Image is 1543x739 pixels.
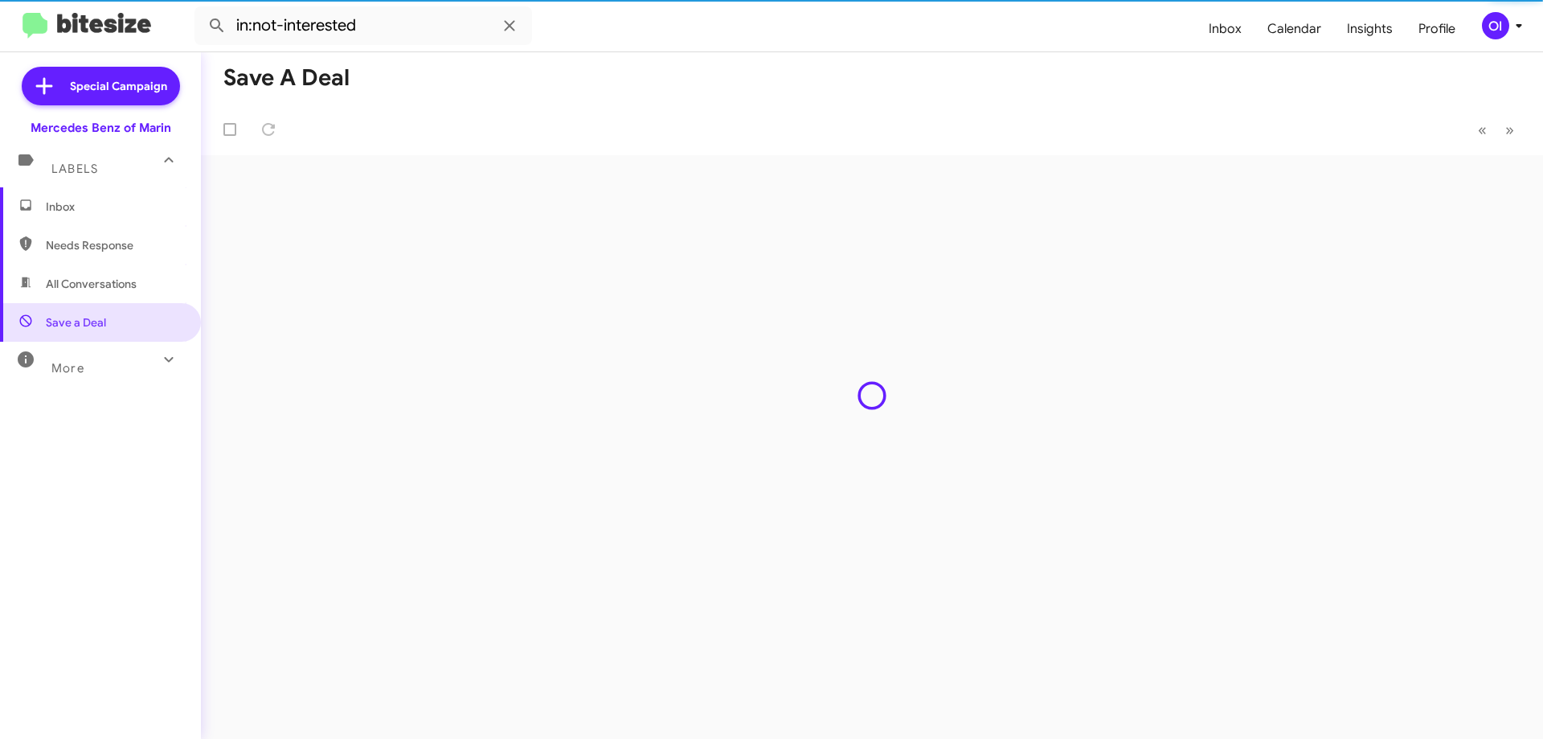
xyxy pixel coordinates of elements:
[1406,6,1468,52] a: Profile
[31,120,171,136] div: Mercedes Benz of Marin
[194,6,532,45] input: Search
[1505,120,1514,140] span: »
[223,65,350,91] h1: Save a Deal
[1482,12,1509,39] div: OI
[51,162,98,176] span: Labels
[1254,6,1334,52] a: Calendar
[46,199,182,215] span: Inbox
[70,78,167,94] span: Special Campaign
[1469,113,1524,146] nav: Page navigation example
[46,314,106,330] span: Save a Deal
[1478,120,1487,140] span: «
[46,276,137,292] span: All Conversations
[1196,6,1254,52] a: Inbox
[51,361,84,376] span: More
[1468,113,1496,146] button: Previous
[1334,6,1406,52] a: Insights
[1496,113,1524,146] button: Next
[1468,12,1525,39] button: OI
[22,67,180,105] a: Special Campaign
[46,237,182,253] span: Needs Response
